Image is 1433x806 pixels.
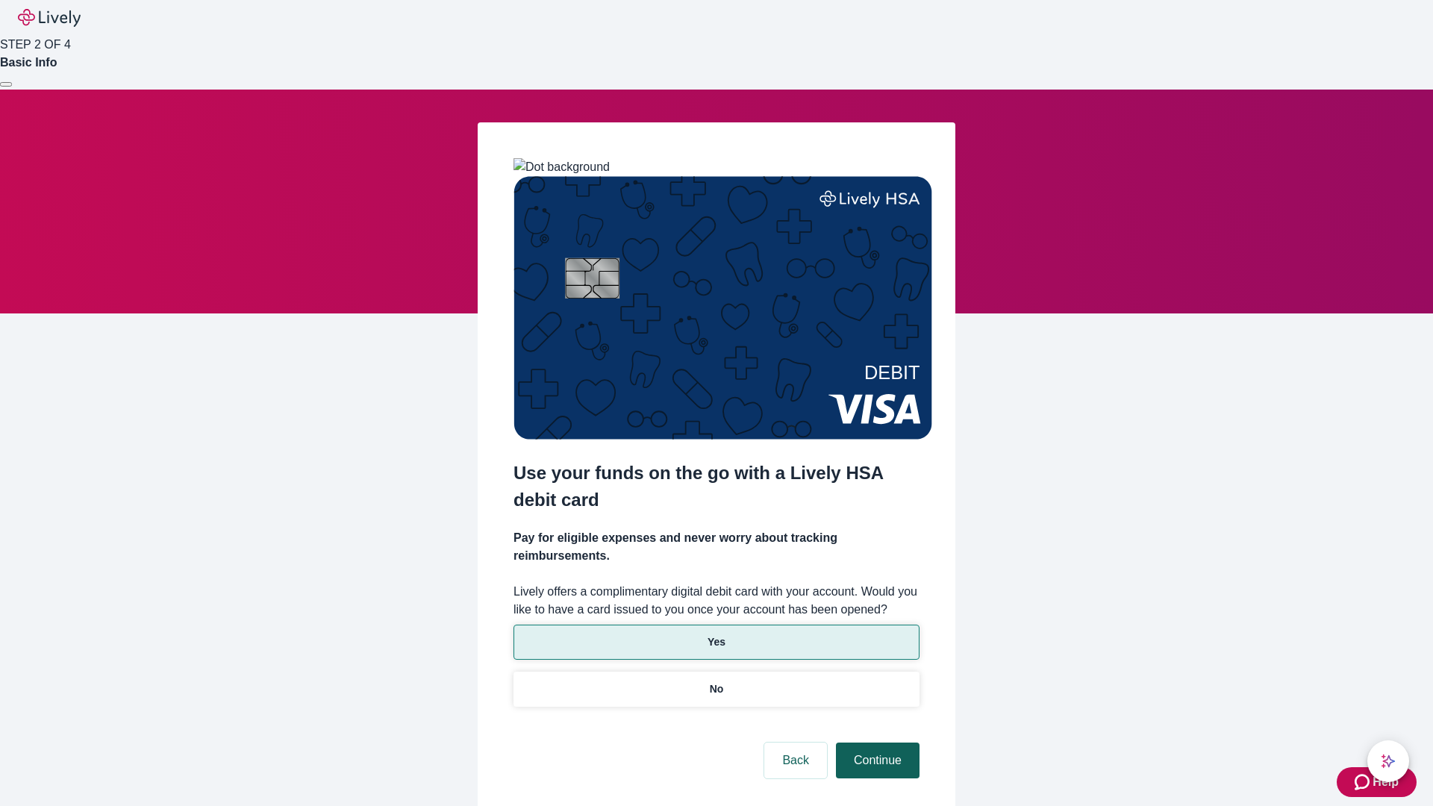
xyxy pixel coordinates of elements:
p: No [710,681,724,697]
button: Yes [513,625,920,660]
button: chat [1367,740,1409,782]
label: Lively offers a complimentary digital debit card with your account. Would you like to have a card... [513,583,920,619]
p: Yes [708,634,725,650]
span: Help [1373,773,1399,791]
button: Back [764,743,827,778]
img: Dot background [513,158,610,176]
button: No [513,672,920,707]
img: Debit card [513,176,932,440]
svg: Zendesk support icon [1355,773,1373,791]
button: Continue [836,743,920,778]
button: Zendesk support iconHelp [1337,767,1417,797]
h2: Use your funds on the go with a Lively HSA debit card [513,460,920,513]
h4: Pay for eligible expenses and never worry about tracking reimbursements. [513,529,920,565]
img: Lively [18,9,81,27]
svg: Lively AI Assistant [1381,754,1396,769]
